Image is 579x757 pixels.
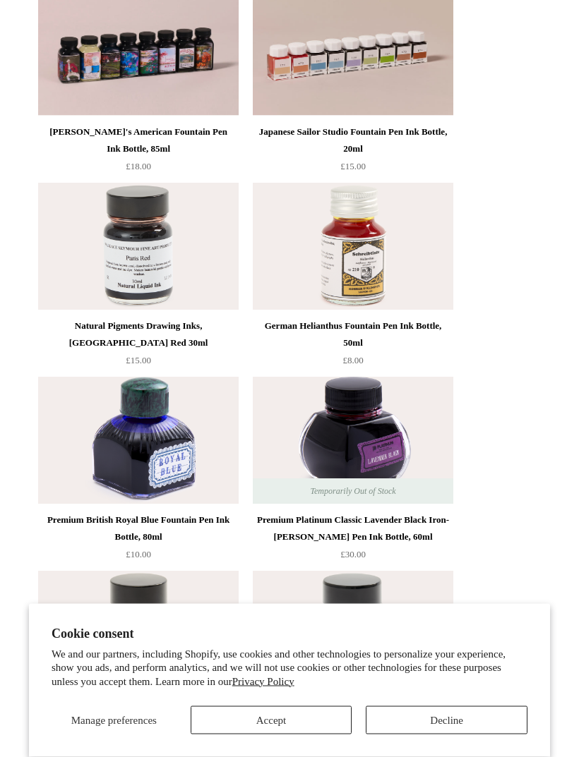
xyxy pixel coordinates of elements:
[126,550,151,560] span: £10.00
[126,162,151,172] span: £18.00
[256,318,450,352] div: German Helianthus Fountain Pen Ink Bottle, 50ml
[253,183,453,310] a: German Helianthus Fountain Pen Ink Bottle, 50ml German Helianthus Fountain Pen Ink Bottle, 50ml
[253,377,453,504] a: Premium Platinum Classic Lavender Black Iron-Gall Fountain Pen Ink Bottle, 60ml Premium Platinum ...
[366,706,527,734] button: Decline
[42,318,235,352] div: Natural Pigments Drawing Inks, [GEOGRAPHIC_DATA] Red 30ml
[52,648,527,689] p: We and our partners, including Shopify, use cookies and other technologies to personalize your ex...
[232,676,294,687] a: Privacy Policy
[256,512,450,546] div: Premium Platinum Classic Lavender Black Iron-[PERSON_NAME] Pen Ink Bottle, 60ml
[253,512,453,570] a: Premium Platinum Classic Lavender Black Iron-[PERSON_NAME] Pen Ink Bottle, 60ml £30.00
[42,512,235,546] div: Premium British Royal Blue Fountain Pen Ink Bottle, 80ml
[42,124,235,158] div: [PERSON_NAME]'s American Fountain Pen Ink Bottle, 85ml
[342,356,363,366] span: £8.00
[52,626,527,641] h2: Cookie consent
[253,571,453,698] img: Kyo-Iro 05 Plum Fountain Pen Ink Bottle, 40ml
[126,356,151,366] span: £15.00
[253,318,453,376] a: German Helianthus Fountain Pen Ink Bottle, 50ml £8.00
[38,377,239,504] img: Premium British Royal Blue Fountain Pen Ink Bottle, 80ml
[38,318,239,376] a: Natural Pigments Drawing Inks, [GEOGRAPHIC_DATA] Red 30ml £15.00
[38,512,239,570] a: Premium British Royal Blue Fountain Pen Ink Bottle, 80ml £10.00
[296,479,410,504] span: Temporarily Out of Stock
[191,706,352,734] button: Accept
[38,124,239,182] a: [PERSON_NAME]'s American Fountain Pen Ink Bottle, 85ml £18.00
[38,183,239,310] a: Natural Pigments Drawing Inks, Paris Red 30ml Natural Pigments Drawing Inks, Paris Red 30ml
[52,706,177,734] button: Manage preferences
[253,183,453,310] img: German Helianthus Fountain Pen Ink Bottle, 50ml
[340,550,366,560] span: £30.00
[38,377,239,504] a: Premium British Royal Blue Fountain Pen Ink Bottle, 80ml Premium British Royal Blue Fountain Pen ...
[253,377,453,504] img: Premium Platinum Classic Lavender Black Iron-Gall Fountain Pen Ink Bottle, 60ml
[256,124,450,158] div: Japanese Sailor Studio Fountain Pen Ink Bottle, 20ml
[38,571,239,698] a: Kyo-no-oto 10 Brown Fountain Pen Ink Bottle 10 Brown, 40ml Kyo-no-oto 10 Brown Fountain Pen Ink B...
[340,162,366,172] span: £15.00
[38,183,239,310] img: Natural Pigments Drawing Inks, Paris Red 30ml
[71,715,157,726] span: Manage preferences
[253,124,453,182] a: Japanese Sailor Studio Fountain Pen Ink Bottle, 20ml £15.00
[253,571,453,698] a: Kyo-Iro 05 Plum Fountain Pen Ink Bottle, 40ml Kyo-Iro 05 Plum Fountain Pen Ink Bottle, 40ml
[38,571,239,698] img: Kyo-no-oto 10 Brown Fountain Pen Ink Bottle 10 Brown, 40ml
